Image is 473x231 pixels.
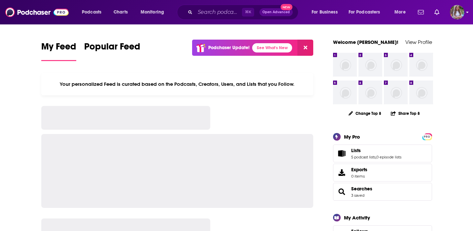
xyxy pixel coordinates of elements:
span: Open Advanced [262,11,290,14]
a: 0 episode lists [376,155,401,159]
img: Podchaser - Follow, Share and Rate Podcasts [5,6,69,18]
div: Search podcasts, credits, & more... [183,5,305,20]
a: Welcome [PERSON_NAME]! [333,39,398,45]
a: Popular Feed [84,41,140,61]
button: open menu [77,7,110,17]
span: My Feed [41,41,76,56]
span: Popular Feed [84,41,140,56]
button: Share Top 8 [390,107,420,120]
button: Show profile menu [450,5,464,19]
a: 5 podcast lists [351,155,376,159]
input: Search podcasts, credits, & more... [195,7,242,17]
button: Change Top 8 [345,109,386,117]
a: Lists [335,149,349,158]
a: See What's New [252,43,292,52]
a: Exports [333,164,432,181]
button: open menu [390,7,414,17]
div: My Pro [344,134,360,140]
img: missing-image.png [333,81,357,104]
span: Searches [333,183,432,201]
a: PRO [423,134,431,139]
span: Monitoring [141,8,164,17]
a: Lists [351,148,401,153]
span: Lists [333,145,432,162]
a: My Feed [41,41,76,61]
button: open menu [344,7,390,17]
span: For Podcasters [349,8,380,17]
span: Exports [351,167,367,173]
span: New [281,4,292,10]
a: Show notifications dropdown [415,7,426,18]
span: Podcasts [82,8,101,17]
div: Your personalized Feed is curated based on the Podcasts, Creators, Users, and Lists that you Follow. [41,73,314,95]
a: Searches [351,186,372,192]
img: missing-image.png [409,53,433,77]
a: Searches [335,187,349,196]
img: missing-image.png [384,53,408,77]
img: missing-image.png [384,81,408,104]
p: Podchaser Update! [208,45,250,50]
a: 3 saved [351,193,364,198]
a: Charts [109,7,132,17]
button: open menu [136,7,173,17]
span: Lists [351,148,361,153]
button: Open AdvancedNew [259,8,293,16]
img: missing-image.png [358,53,382,77]
img: User Profile [450,5,464,19]
a: View Profile [405,39,432,45]
span: Charts [114,8,128,17]
span: 0 items [351,174,367,179]
span: Exports [335,168,349,177]
div: My Activity [344,214,370,221]
span: Logged in as jnewton [450,5,464,19]
img: missing-image.png [333,53,357,77]
button: open menu [307,7,346,17]
img: missing-image.png [409,81,433,104]
img: missing-image.png [358,81,382,104]
span: For Business [312,8,338,17]
a: Show notifications dropdown [432,7,442,18]
span: ⌘ K [242,8,254,16]
span: More [394,8,406,17]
